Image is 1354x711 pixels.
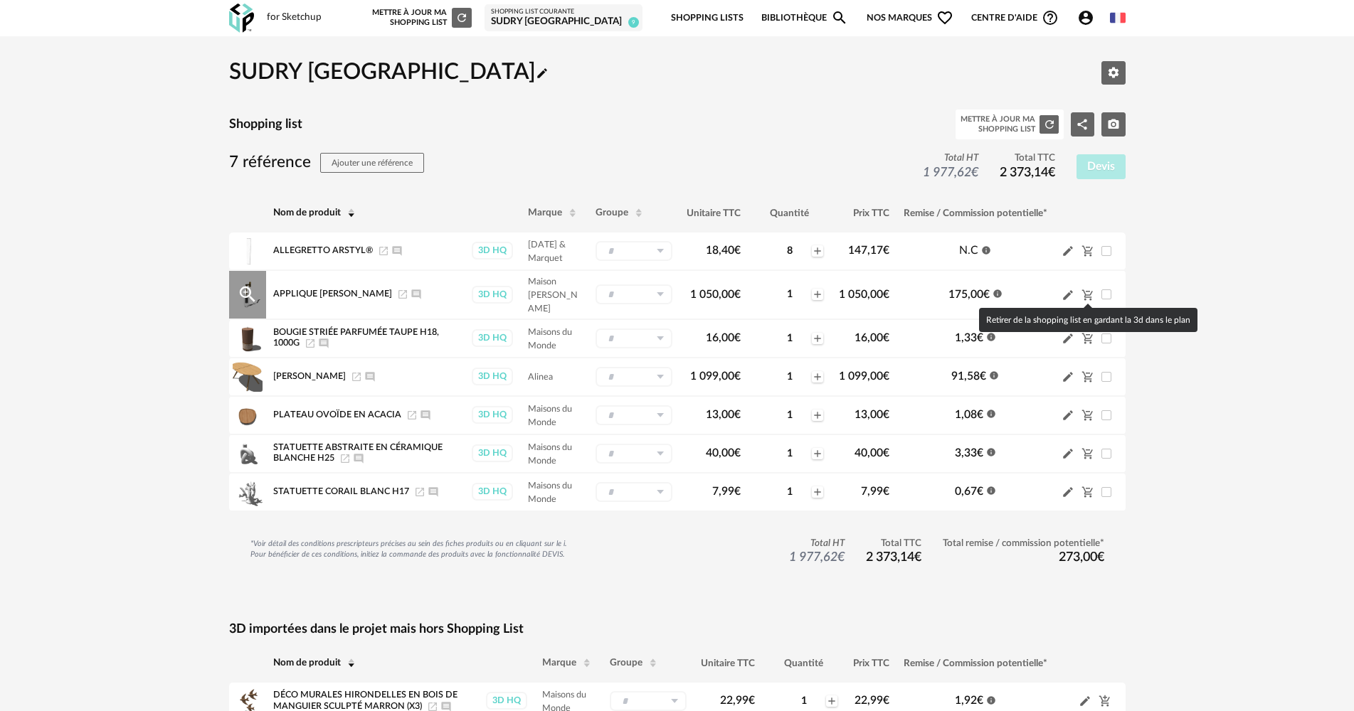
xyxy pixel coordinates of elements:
span: Plus icon [812,245,823,257]
img: Product pack shot [233,236,263,266]
span: Ajouter un commentaire [420,410,431,419]
span: Ajouter un commentaire [440,702,452,710]
span: Information icon [986,331,996,342]
button: Camera icon [1101,112,1126,137]
span: 175,00 [948,289,990,300]
span: Nom de produit [273,208,341,218]
div: Sélectionner un groupe [596,444,672,464]
span: [PERSON_NAME] [273,372,346,380]
div: Sélectionner un groupe [596,241,672,261]
span: Centre d'aideHelp Circle Outline icon [971,9,1059,26]
span: Account Circle icon [1077,9,1094,26]
span: € [1097,551,1104,564]
th: Quantité [748,194,832,232]
span: Maisons du Monde [528,481,572,503]
span: Plus icon [812,410,823,421]
a: 3D HQ [485,692,528,710]
div: 3D HQ [472,329,513,347]
span: Cart Minus icon [1081,332,1094,343]
span: Plus icon [812,486,823,498]
span: Magnify Plus Outline icon [237,284,258,305]
span: € [971,166,978,179]
span: 1 099,00 [839,370,889,382]
div: 3D HQ [472,406,513,424]
th: Remise / Commission potentielle* [897,194,1054,232]
button: Share Variant icon [1071,112,1095,137]
span: Total HT [789,538,845,550]
span: Pencil icon [1062,447,1074,460]
a: Launch icon [397,289,408,298]
div: Mettre à jour ma Shopping List [369,8,472,28]
span: € [883,245,889,256]
span: 0,67 [955,486,983,497]
span: Déco murales hirondelles en bois de manguier sculpté marron (x3) [273,690,457,710]
div: *Voir détail des conditions prescripteurs précises au sein des fiches produits ou en cliquant sur... [250,539,567,559]
span: Information icon [986,446,996,457]
img: Product pack shot [233,400,263,430]
button: Ajouter une référence [320,153,424,173]
span: Total TTC [866,538,921,550]
span: Refresh icon [1043,119,1056,128]
span: 1,92 [955,695,983,706]
span: € [749,695,755,706]
span: € [734,332,741,343]
span: 3,33 [955,447,983,459]
span: Launch icon [414,487,425,496]
span: € [883,409,889,420]
span: Maisons du Monde [528,328,572,350]
span: Nom de produit [273,658,341,668]
span: Pencil icon [1062,288,1074,301]
span: Information icon [986,693,996,705]
span: Cart Minus icon [1081,370,1094,382]
a: Launch icon [305,338,316,347]
span: Ajouter un commentaire [411,289,422,298]
span: Marque [528,208,562,218]
span: Information icon [981,243,991,255]
a: BibliothèqueMagnify icon [761,1,848,35]
span: Cart Plus icon [1099,695,1111,706]
span: Launch icon [427,702,438,710]
span: Pencil icon [1062,408,1074,422]
div: SUDRY [GEOGRAPHIC_DATA] [491,16,636,28]
img: fr [1110,10,1126,26]
span: Maisons du Monde [528,405,572,427]
span: Plus icon [812,448,823,459]
span: 147,17 [848,245,889,256]
span: 1 977,62 [789,551,845,564]
a: 3D HQ [471,286,514,304]
img: Product pack shot [233,324,263,353]
a: Launch icon [378,246,389,255]
span: € [734,409,741,420]
span: 2 373,14 [1000,166,1055,179]
div: Sélectionner un groupe [596,284,672,304]
a: 3D HQ [471,242,514,260]
div: Shopping List courante [491,8,636,16]
div: 1 [769,447,810,460]
span: € [1048,166,1055,179]
span: Ajouter un commentaire [364,372,376,380]
span: Maison [PERSON_NAME] [528,277,578,313]
span: Information icon [993,287,1003,299]
th: Unitaire TTC [679,194,748,232]
div: Mettre à jour ma Shopping List [961,114,1035,134]
span: € [734,370,741,382]
span: Devis [1087,161,1115,172]
span: 273,00 [1059,551,1104,564]
span: Editer les paramètres [1107,66,1120,77]
span: Cart Minus icon [1081,409,1094,420]
span: Bougie striée parfumée taupe H18, 1000g [273,328,439,348]
a: 3D HQ [471,444,514,462]
span: € [977,695,983,706]
div: 1 [769,332,810,345]
th: Prix TTC [832,194,897,232]
div: 3D HQ [472,444,513,462]
span: Share Variant icon [1076,118,1089,129]
a: 3D HQ [471,368,514,385]
span: Plus icon [826,695,837,707]
img: Product pack shot [233,477,263,507]
span: [DATE] & Marquet [528,240,566,262]
span: Launch icon [406,410,418,419]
